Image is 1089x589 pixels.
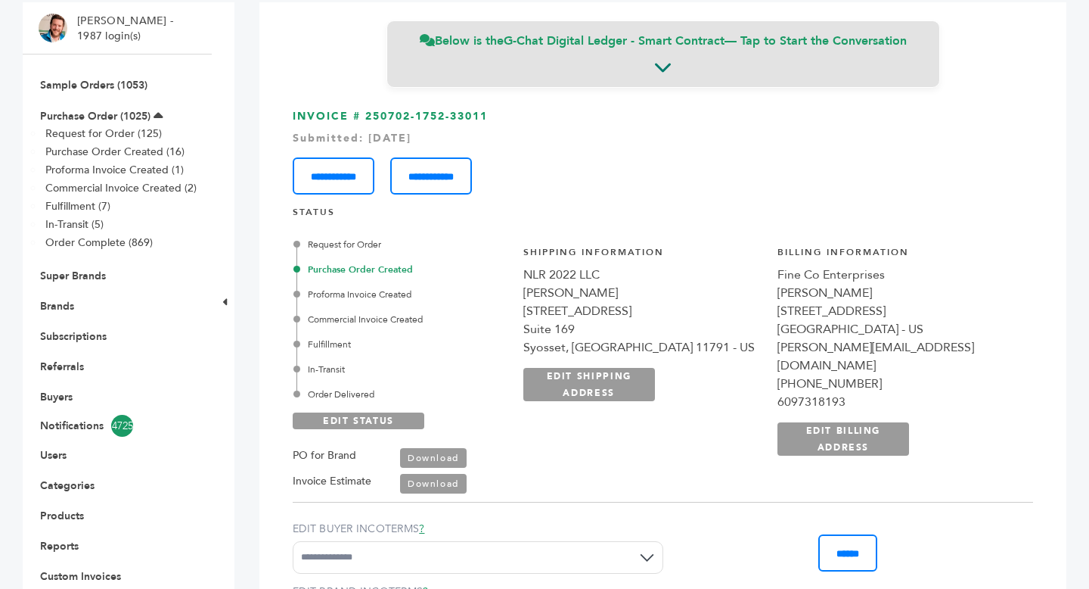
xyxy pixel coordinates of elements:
[777,246,1016,266] h4: Billing Information
[293,109,1033,195] h3: INVOICE # 250702-1752-33011
[40,509,84,523] a: Products
[293,447,356,465] label: PO for Brand
[523,266,762,284] div: NLR 2022 LLC
[40,390,73,404] a: Buyers
[40,415,194,437] a: Notifications4725
[45,163,184,177] a: Proforma Invoice Created (1)
[777,320,1016,338] div: [GEOGRAPHIC_DATA] - US
[40,360,84,374] a: Referrals
[45,126,162,141] a: Request for Order (125)
[523,302,762,320] div: [STREET_ADDRESS]
[293,131,1033,146] div: Submitted: [DATE]
[523,246,762,266] h4: Shipping Information
[777,422,909,456] a: EDIT BILLING ADDRESS
[40,569,121,584] a: Custom Invoices
[40,478,95,493] a: Categories
[45,145,185,159] a: Purchase Order Created (16)
[40,329,107,344] a: Subscriptions
[419,522,424,536] a: ?
[523,338,762,357] div: Syosset, [GEOGRAPHIC_DATA] 11791 - US
[45,199,110,213] a: Fulfillment (7)
[40,448,67,463] a: Users
[296,388,507,401] div: Order Delivered
[777,375,1016,393] div: [PHONE_NUMBER]
[40,539,79,553] a: Reports
[45,181,197,195] a: Commercial Invoice Created (2)
[777,302,1016,320] div: [STREET_ADDRESS]
[293,413,424,429] a: EDIT STATUS
[293,206,1033,226] h4: STATUS
[296,238,507,251] div: Request for Order
[420,33,907,49] span: Below is the — Tap to Start the Conversation
[77,14,177,43] li: [PERSON_NAME] - 1987 login(s)
[111,415,133,437] span: 4725
[40,78,147,92] a: Sample Orders (1053)
[777,266,1016,284] div: Fine Co Enterprises
[296,363,507,376] div: In-Transit
[400,474,467,494] a: Download
[777,284,1016,302] div: [PERSON_NAME]
[40,299,74,313] a: Brands
[400,448,467,468] a: Download
[296,338,507,351] div: Fulfillment
[293,472,371,491] label: Invoice Estimate
[40,269,106,283] a: Super Brands
[45,217,104,232] a: In-Transit (5)
[523,284,762,302] div: [PERSON_NAME]
[523,368,655,401] a: EDIT SHIPPING ADDRESS
[504,33,724,49] strong: G-Chat Digital Ledger - Smart Contract
[296,313,507,326] div: Commercial Invoice Created
[296,288,507,301] div: Proforma Invoice Created
[777,338,1016,375] div: [PERSON_NAME][EMAIL_ADDRESS][DOMAIN_NAME]
[523,320,762,338] div: Suite 169
[296,263,507,276] div: Purchase Order Created
[293,522,663,537] label: EDIT BUYER INCOTERMS
[40,109,150,123] a: Purchase Order (1025)
[777,393,1016,411] div: 6097318193
[45,235,153,250] a: Order Complete (869)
